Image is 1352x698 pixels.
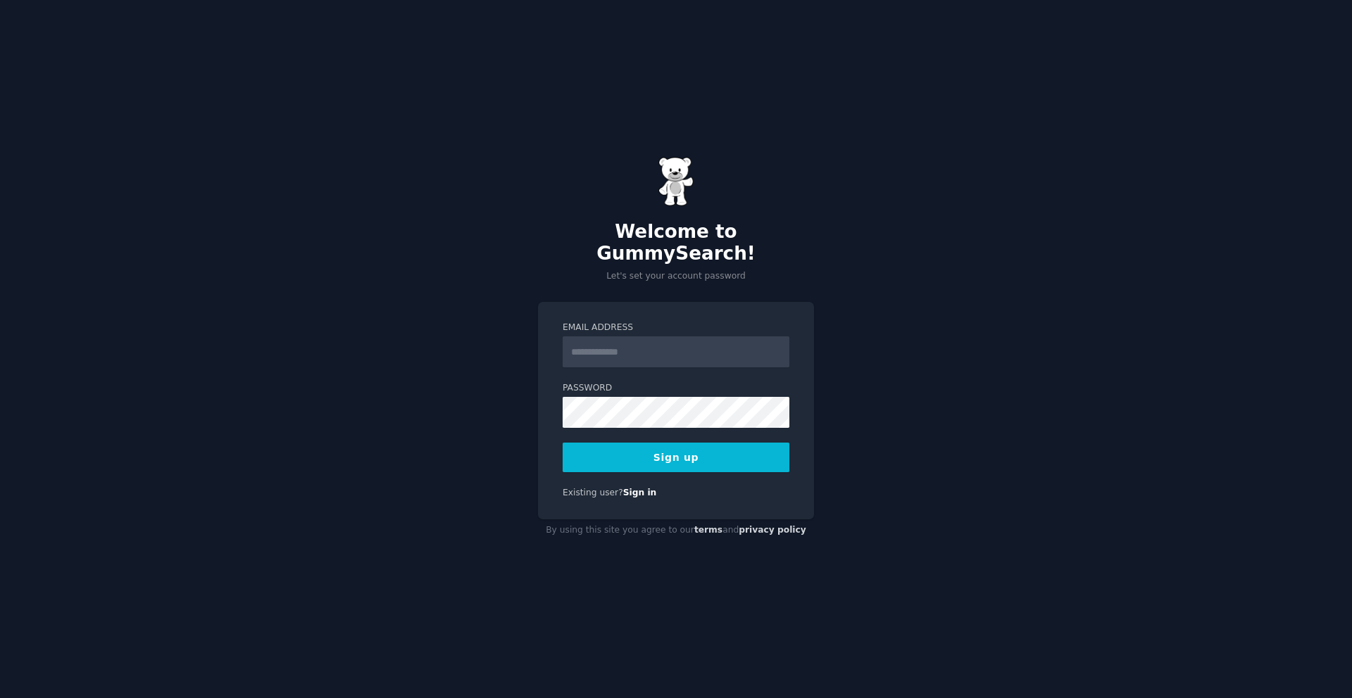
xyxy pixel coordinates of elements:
a: privacy policy [739,525,806,535]
p: Let's set your account password [538,270,814,283]
button: Sign up [563,443,789,472]
a: terms [694,525,722,535]
div: By using this site you agree to our and [538,519,814,542]
label: Email Address [563,322,789,334]
h2: Welcome to GummySearch! [538,221,814,265]
img: Gummy Bear [658,157,694,206]
span: Existing user? [563,488,623,497]
a: Sign in [623,488,657,497]
label: Password [563,382,789,395]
